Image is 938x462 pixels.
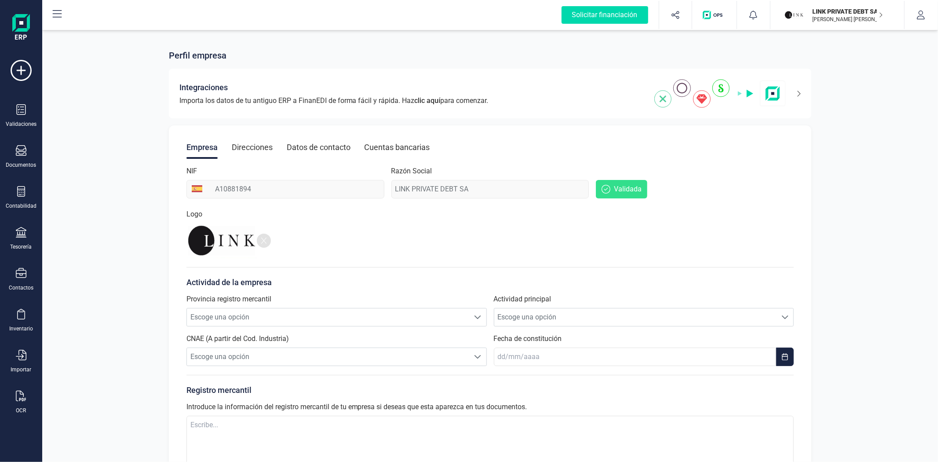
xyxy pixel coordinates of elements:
[186,166,197,176] label: NIF
[494,294,551,304] label: Actividad principal
[614,184,642,194] span: Validada
[415,96,441,105] span: clic aquí
[186,223,257,258] img: logo
[232,136,273,159] div: Direcciones
[6,121,36,128] div: Validaciones
[654,79,786,108] img: integrations-img
[776,348,794,366] button: Choose Date
[179,95,489,106] span: Importa los datos de tu antiguo ERP a FinanEDI de forma fácil y rápida. Haz para comenzar.
[9,325,33,332] div: Inventario
[186,384,794,396] p: Registro mercantil
[169,49,226,62] span: Perfil empresa
[186,209,202,220] p: Logo
[6,202,36,209] div: Contabilidad
[494,308,777,326] span: Escoge una opción
[186,294,271,304] label: Provincia registro mercantil
[813,16,883,23] p: [PERSON_NAME] [PERSON_NAME]
[9,284,33,291] div: Contactos
[179,81,228,94] span: Integraciones
[494,334,562,344] label: Fecha de constitución
[562,6,648,24] div: Solicitar financiación
[16,407,26,414] div: OCR
[781,1,894,29] button: LILINK PRIVATE DEBT SA[PERSON_NAME] [PERSON_NAME]
[11,366,32,373] div: Importar
[494,348,777,366] input: dd/mm/aaaa
[186,276,794,289] p: Actividad de la empresa
[187,308,470,326] span: Escoge una opción
[785,5,804,25] img: LI
[11,243,32,250] div: Tesorería
[257,234,271,248] div: Eliminar logo
[391,166,432,176] label: Razón Social
[551,1,659,29] button: Solicitar financiación
[186,334,289,344] label: CNAE (A partir del Cod. Industria)
[697,1,731,29] button: Logo de OPS
[6,161,36,169] div: Documentos
[187,348,470,366] span: Escoge una opción
[365,136,430,159] div: Cuentas bancarias
[186,402,527,412] label: Introduce la información del registro mercantil de tu empresa si deseas que esta aparezca en tus ...
[703,11,726,19] img: Logo de OPS
[12,14,30,42] img: Logo Finanedi
[186,136,218,159] div: Empresa
[813,7,883,16] p: LINK PRIVATE DEBT SA
[287,136,350,159] div: Datos de contacto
